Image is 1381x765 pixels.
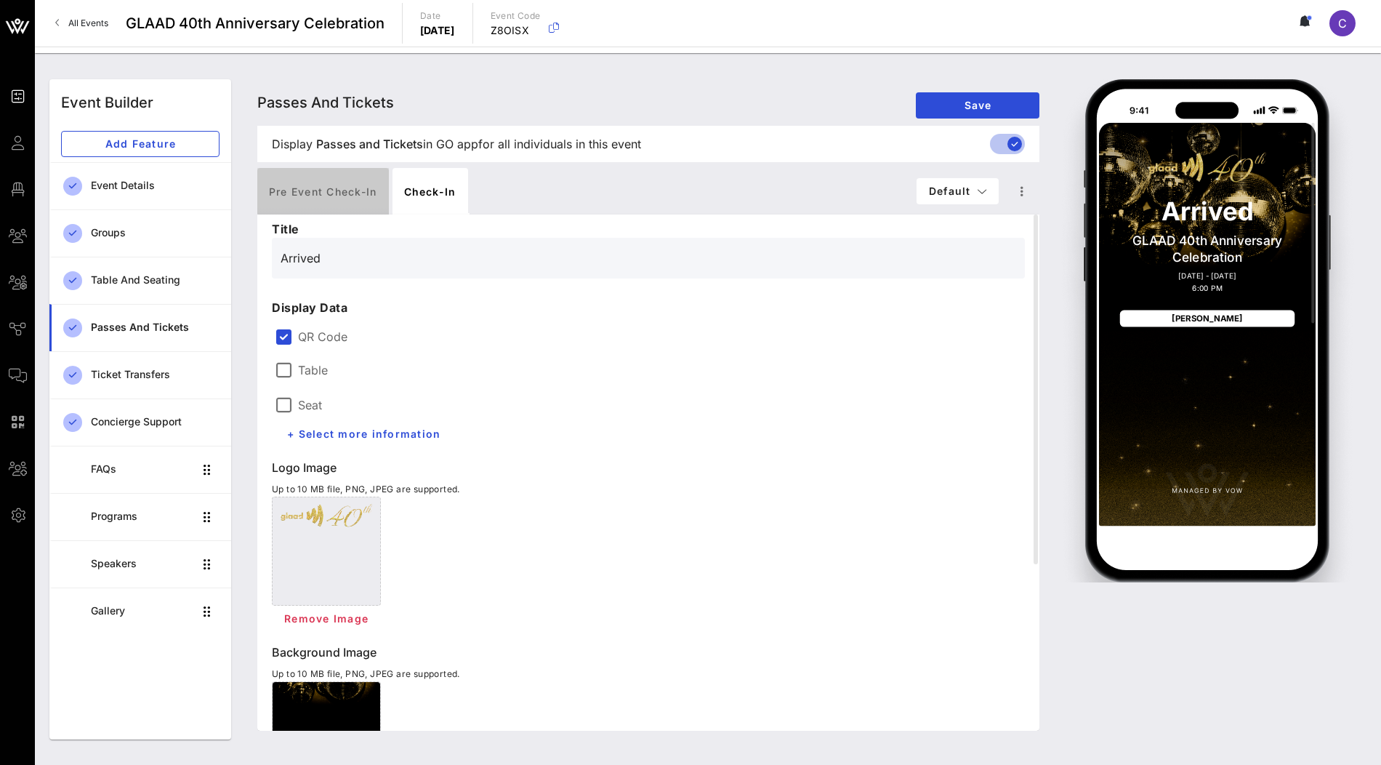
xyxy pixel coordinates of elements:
[257,94,394,111] span: Passes and Tickets
[420,23,455,38] p: [DATE]
[916,92,1039,119] button: Save
[928,185,987,197] span: Default
[272,299,1025,316] p: Display Data
[316,135,423,153] span: Passes and Tickets
[91,227,220,239] div: Groups
[491,23,541,38] p: Z8OISX
[91,274,220,287] div: Table and Seating
[1338,16,1347,31] span: C
[275,421,452,447] button: + Select more information
[927,99,1028,111] span: Save
[298,363,328,377] label: Table
[49,257,231,304] a: Table and Seating
[91,605,193,617] div: Gallery
[1120,198,1295,224] p: Arrived
[272,459,1025,476] p: Logo Image
[272,135,641,153] span: Display in GO app
[61,131,220,157] button: Add Feature
[1120,233,1295,266] p: GLAAD 40th Anniversary Celebration
[49,398,231,446] a: Concierge Support
[47,12,117,35] a: All Events
[272,606,380,632] button: Remove Image
[68,17,108,28] span: All Events
[49,588,231,635] a: Gallery
[298,329,1022,344] label: QR Code
[1329,10,1356,36] div: C
[49,209,231,257] a: Groups
[49,540,231,588] a: Speakers
[272,484,460,494] span: Up to 10 MB file, PNG, JPEG are supported.
[917,178,999,204] button: Default
[1120,310,1295,327] div: [PERSON_NAME]
[272,644,1025,661] p: Background Image
[91,510,193,523] div: Programs
[91,369,220,381] div: Ticket Transfers
[283,612,369,625] span: Remove Image
[286,428,440,440] span: + Select more information
[1120,283,1295,293] p: 6:00 PM
[91,180,220,192] div: Event Details
[478,135,641,153] span: for all individuals in this event
[298,398,322,412] label: Seat
[257,168,389,215] div: Pre Event Check-in
[126,12,384,34] span: GLAAD 40th Anniversary Celebration
[420,9,455,23] p: Date
[49,304,231,351] a: Passes and Tickets
[61,92,153,113] div: Event Builder
[73,137,207,150] span: Add Feature
[49,493,231,540] a: Programs
[392,168,468,215] div: Check-in
[49,351,231,398] a: Ticket Transfers
[272,668,460,679] span: Up to 10 MB file, PNG, JPEG are supported.
[49,446,231,493] a: FAQs
[91,558,193,570] div: Speakers
[49,162,231,209] a: Event Details
[91,416,220,428] div: Concierge Support
[491,9,541,23] p: Event Code
[91,321,220,334] div: Passes and Tickets
[91,463,193,476] div: FAQs
[272,220,1025,238] p: Title
[1120,270,1295,280] p: [DATE] - [DATE]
